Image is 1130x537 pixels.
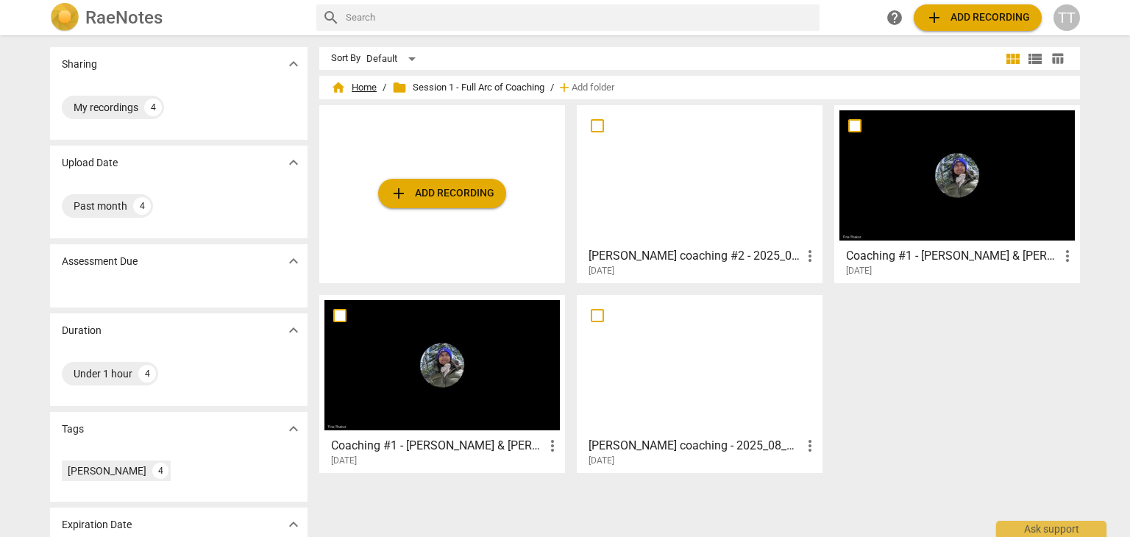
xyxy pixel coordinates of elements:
div: Default [366,47,421,71]
button: Show more [282,53,305,75]
span: Add recording [925,9,1030,26]
h3: Coaching #1 - Cynthia & Tina - 2025_08_13 13_31 PDT - Recording [331,437,544,455]
div: 4 [138,365,156,383]
span: / [550,82,554,93]
span: more_vert [801,437,819,455]
span: add [925,9,943,26]
button: Tile view [1002,48,1024,70]
button: Upload [914,4,1042,31]
a: [PERSON_NAME] coaching #2 - 2025_08_26 13_58 PDT - Recording[DATE] [582,110,817,277]
span: / [383,82,386,93]
h3: Jennifer _Tina coaching - 2025_08_12 14_29 PDT - Recording [589,437,801,455]
span: expand_more [285,420,302,438]
button: Table view [1046,48,1068,70]
h3: Coaching #1 - Lisa & Tina - 2025_08_13 15_56 PDT - Recording [846,247,1059,265]
span: [DATE] [846,265,872,277]
a: [PERSON_NAME] coaching - 2025_08_12 14_29 PDT - Recording[DATE] [582,300,817,466]
h2: RaeNotes [85,7,163,28]
a: Coaching #1 - [PERSON_NAME] & [PERSON_NAME] - 2025_08_13 15_56 PDT - Recording[DATE] [839,110,1075,277]
a: Coaching #1 - [PERSON_NAME] & [PERSON_NAME] - 2025_08_13 13_31 PDT - Recording[DATE] [324,300,560,466]
span: Home [331,80,377,95]
div: 4 [144,99,162,116]
button: Show more [282,152,305,174]
span: [DATE] [589,265,614,277]
div: [PERSON_NAME] [68,463,146,478]
div: Ask support [996,521,1106,537]
button: Show more [282,319,305,341]
button: Upload [378,179,506,208]
span: folder [392,80,407,95]
span: view_module [1004,50,1022,68]
span: help [886,9,903,26]
button: TT [1053,4,1080,31]
button: Show more [282,250,305,272]
div: My recordings [74,100,138,115]
span: [DATE] [589,455,614,467]
img: Logo [50,3,79,32]
span: search [322,9,340,26]
p: Upload Date [62,155,118,171]
span: home [331,80,346,95]
a: LogoRaeNotes [50,3,305,32]
div: 4 [152,463,168,479]
div: 4 [133,197,151,215]
span: expand_more [285,252,302,270]
span: [DATE] [331,455,357,467]
p: Sharing [62,57,97,72]
button: List view [1024,48,1046,70]
button: Show more [282,513,305,536]
p: Tags [62,422,84,437]
span: more_vert [801,247,819,265]
span: Add recording [390,185,494,202]
p: Expiration Date [62,517,132,533]
input: Search [346,6,814,29]
button: Show more [282,418,305,440]
p: Duration [62,323,102,338]
span: more_vert [1059,247,1076,265]
div: Under 1 hour [74,366,132,381]
span: add [557,80,572,95]
span: expand_more [285,321,302,339]
div: Sort By [331,53,360,64]
div: Past month [74,199,127,213]
span: view_list [1026,50,1044,68]
span: add [390,185,408,202]
h3: Jennifer _Tina coaching #2 - 2025_08_26 13_58 PDT - Recording [589,247,801,265]
span: table_chart [1051,51,1065,65]
span: Add folder [572,82,614,93]
span: more_vert [544,437,561,455]
span: expand_more [285,154,302,171]
span: expand_more [285,55,302,73]
a: Help [881,4,908,31]
span: expand_more [285,516,302,533]
span: Session 1 - Full Arc of Coaching [392,80,544,95]
p: Assessment Due [62,254,138,269]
